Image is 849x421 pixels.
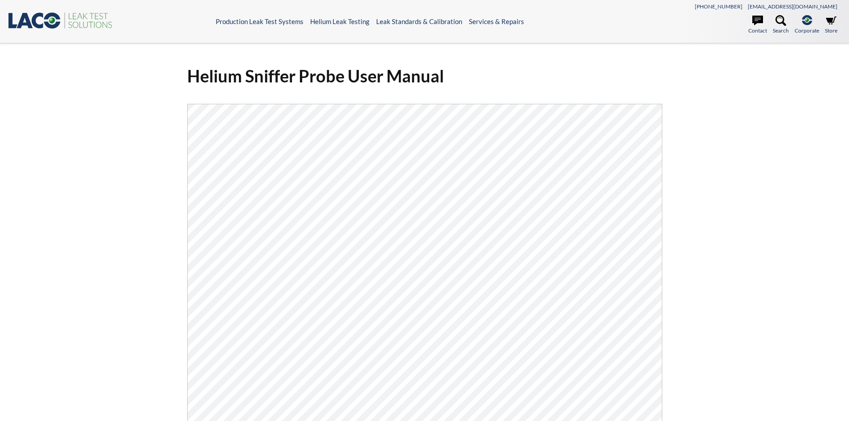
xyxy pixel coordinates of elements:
[748,3,837,10] a: [EMAIL_ADDRESS][DOMAIN_NAME]
[310,17,369,25] a: Helium Leak Testing
[469,17,524,25] a: Services & Repairs
[376,17,462,25] a: Leak Standards & Calibration
[825,15,837,35] a: Store
[748,15,767,35] a: Contact
[187,65,662,87] h1: Helium Sniffer Probe User Manual
[216,17,304,25] a: Production Leak Test Systems
[773,15,789,35] a: Search
[795,26,819,35] span: Corporate
[695,3,742,10] a: [PHONE_NUMBER]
